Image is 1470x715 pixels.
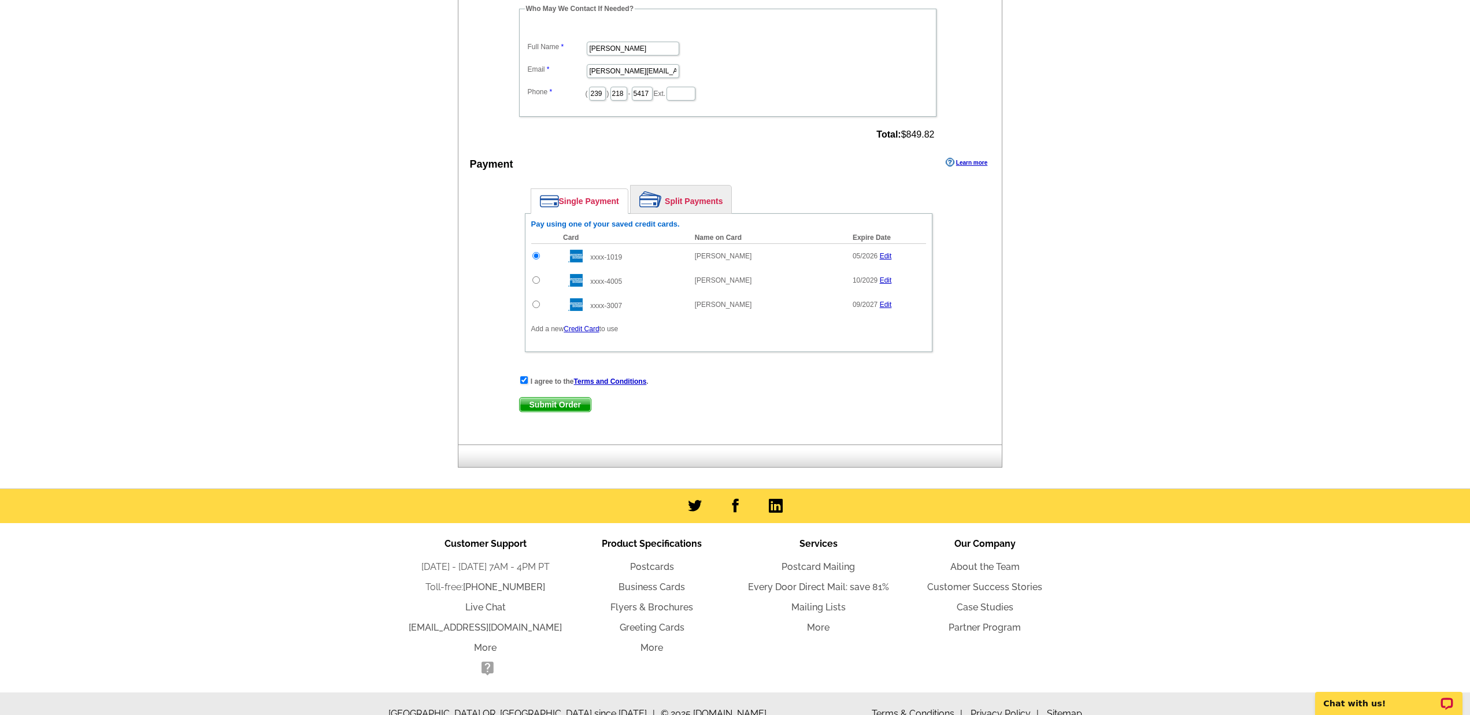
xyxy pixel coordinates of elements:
span: [PERSON_NAME] [695,252,752,260]
a: Learn more [946,158,987,167]
span: Product Specifications [602,538,702,549]
li: [DATE] - [DATE] 7AM - 4PM PT [402,560,569,574]
a: Terms and Conditions [574,377,647,386]
a: Postcard Mailing [782,561,855,572]
a: Mailing Lists [791,602,846,613]
a: Edit [880,301,892,309]
h6: Pay using one of your saved credit cards. [531,220,926,229]
span: 05/2026 [853,252,877,260]
a: More [640,642,663,653]
span: 09/2027 [853,301,877,309]
p: Add a new to use [531,324,926,334]
a: Single Payment [531,189,628,213]
span: $849.82 [876,129,934,140]
a: Case Studies [957,602,1013,613]
a: Partner Program [949,622,1021,633]
div: Payment [470,157,513,172]
span: Submit Order [520,398,591,412]
span: 10/2029 [853,276,877,284]
img: amex.gif [563,250,583,262]
th: Card [557,232,689,244]
span: xxxx-1019 [590,253,622,261]
span: xxxx-3007 [590,302,622,310]
img: single-payment.png [540,195,559,208]
a: Postcards [630,561,674,572]
img: amex.gif [563,298,583,311]
label: Email [528,64,586,75]
a: About the Team [950,561,1020,572]
legend: Who May We Contact If Needed? [525,3,635,14]
span: Services [799,538,838,549]
th: Expire Date [847,232,926,244]
a: Live Chat [465,602,506,613]
a: Credit Card [564,325,599,333]
img: amex.gif [563,274,583,287]
iframe: LiveChat chat widget [1308,679,1470,715]
span: Our Company [954,538,1016,549]
a: More [474,642,497,653]
a: Edit [880,276,892,284]
label: Phone [528,87,586,97]
span: [PERSON_NAME] [695,301,752,309]
a: Greeting Cards [620,622,684,633]
span: [PERSON_NAME] [695,276,752,284]
dd: ( ) - Ext. [525,84,931,102]
strong: I agree to the . [531,377,649,386]
strong: Total: [876,129,901,139]
a: Edit [880,252,892,260]
img: split-payment.png [639,191,662,208]
a: [PHONE_NUMBER] [463,581,545,592]
span: Customer Support [445,538,527,549]
a: More [807,622,830,633]
li: Toll-free: [402,580,569,594]
a: Flyers & Brochures [610,602,693,613]
span: xxxx-4005 [590,277,622,286]
a: [EMAIL_ADDRESS][DOMAIN_NAME] [409,622,562,633]
th: Name on Card [689,232,847,244]
a: Split Payments [631,186,731,213]
label: Full Name [528,42,586,52]
a: Every Door Direct Mail: save 81% [748,581,889,592]
a: Customer Success Stories [927,581,1042,592]
a: Business Cards [619,581,685,592]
